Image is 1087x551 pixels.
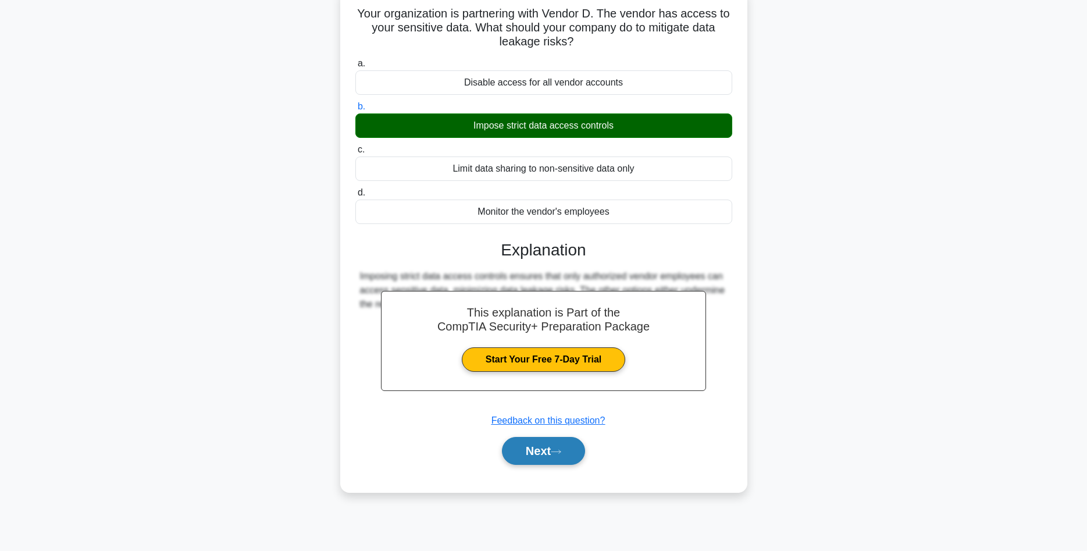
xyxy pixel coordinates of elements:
div: Limit data sharing to non-sensitive data only [355,157,732,181]
div: Disable access for all vendor accounts [355,70,732,95]
div: Monitor the vendor's employees [355,200,732,224]
h5: Your organization is partnering with Vendor D. The vendor has access to your sensitive data. What... [354,6,733,49]
span: c. [358,144,365,154]
a: Feedback on this question? [491,415,605,425]
a: Start Your Free 7-Day Trial [462,347,625,372]
div: Impose strict data access controls [355,113,732,138]
span: d. [358,187,365,197]
span: b. [358,101,365,111]
h3: Explanation [362,240,725,260]
button: Next [502,437,585,465]
span: a. [358,58,365,68]
div: Imposing strict data access controls ensures that only authorized vendor employees can access sen... [360,269,728,311]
